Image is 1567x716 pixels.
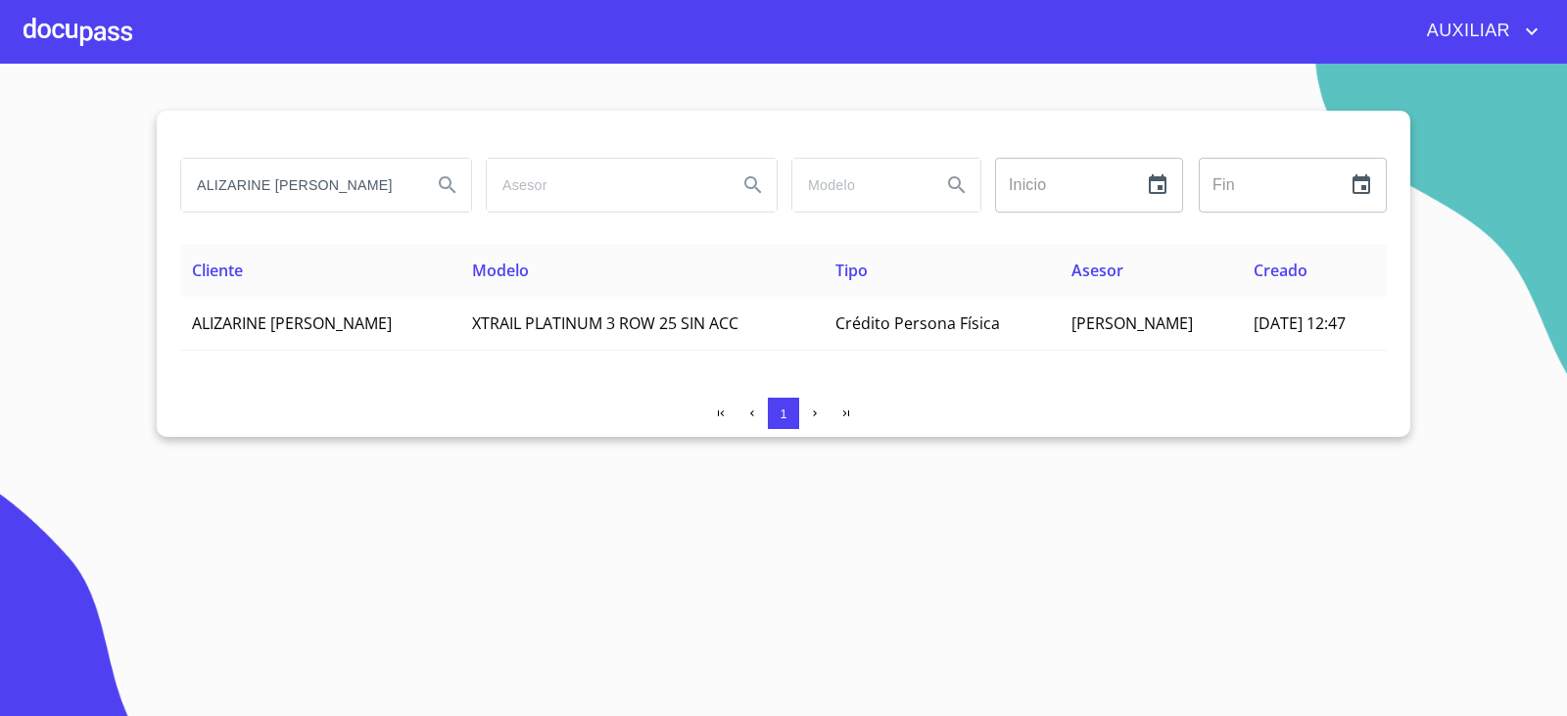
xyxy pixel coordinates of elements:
span: AUXILIAR [1412,16,1520,47]
span: 1 [780,406,786,421]
span: XTRAIL PLATINUM 3 ROW 25 SIN ACC [472,312,738,334]
button: 1 [768,398,799,429]
button: Search [933,162,980,209]
span: Creado [1254,260,1307,281]
span: Asesor [1071,260,1123,281]
span: Cliente [192,260,243,281]
span: Modelo [472,260,529,281]
input: search [487,159,722,212]
span: Crédito Persona Física [835,312,1000,334]
input: search [792,159,926,212]
button: Search [730,162,777,209]
span: ALIZARINE [PERSON_NAME] [192,312,392,334]
span: [DATE] 12:47 [1254,312,1346,334]
input: search [181,159,416,212]
button: account of current user [1412,16,1543,47]
button: Search [424,162,471,209]
span: Tipo [835,260,868,281]
span: [PERSON_NAME] [1071,312,1193,334]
